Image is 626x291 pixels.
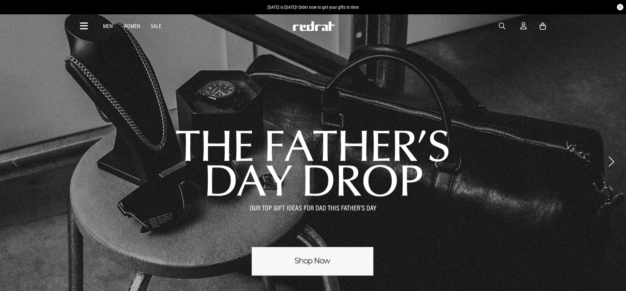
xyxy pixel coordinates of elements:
[267,5,359,10] span: [DATE] is [DATE]! Order now to get your gifts in time
[10,154,19,169] button: Previous slide
[292,21,335,31] img: Redrat logo
[607,154,616,169] button: Next slide
[123,23,140,29] a: Women
[103,23,113,29] a: Men
[151,23,161,29] a: Sale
